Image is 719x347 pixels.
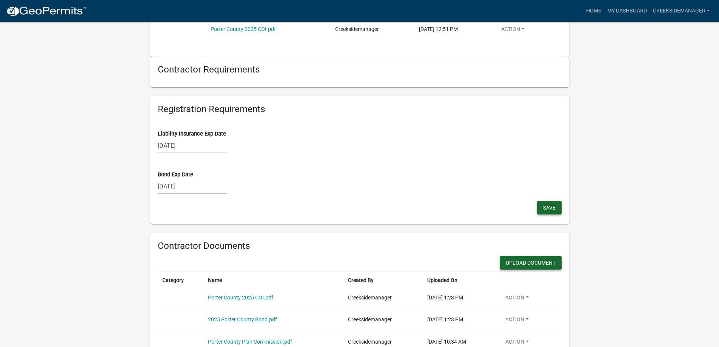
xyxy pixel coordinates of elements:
[208,295,273,301] a: Porter County 2025 COI.pdf
[537,201,562,214] button: Save
[158,104,562,115] h6: Registration Requirements
[343,271,423,289] th: Created By
[158,241,562,251] h6: Contractor Documents
[495,25,531,36] button: Action
[211,26,276,32] a: Porter County 2025 COI.pdf
[208,316,277,322] a: 2025 Porter County Bond.pdf
[650,4,713,18] a: Creeksidemanager
[604,4,650,18] a: My Dashboard
[343,289,423,311] td: Creeksidemanager
[499,294,535,305] button: Action
[158,138,227,153] input: mm/dd/yyyy
[331,20,415,42] td: Creeksidemanager
[203,271,343,289] th: Name
[423,311,495,333] td: [DATE] 1:23 PM
[208,339,292,345] a: Porter County Plan Commission.pdf
[158,271,204,289] th: Category
[414,20,491,42] td: [DATE] 12:51 PM
[543,205,556,211] span: Save
[423,289,495,311] td: [DATE] 1:23 PM
[500,256,562,270] button: Upload Document
[583,4,604,18] a: Home
[158,64,562,75] h6: Contractor Requirements
[423,271,495,289] th: Uploaded On
[158,131,226,137] label: Liability Insurance Exp Date
[499,316,535,327] button: Action
[343,311,423,333] td: Creeksidemanager
[500,256,562,271] wm-modal-confirm: New Document
[158,172,193,177] label: Bond Exp Date
[158,179,227,194] input: mm/dd/yyyy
